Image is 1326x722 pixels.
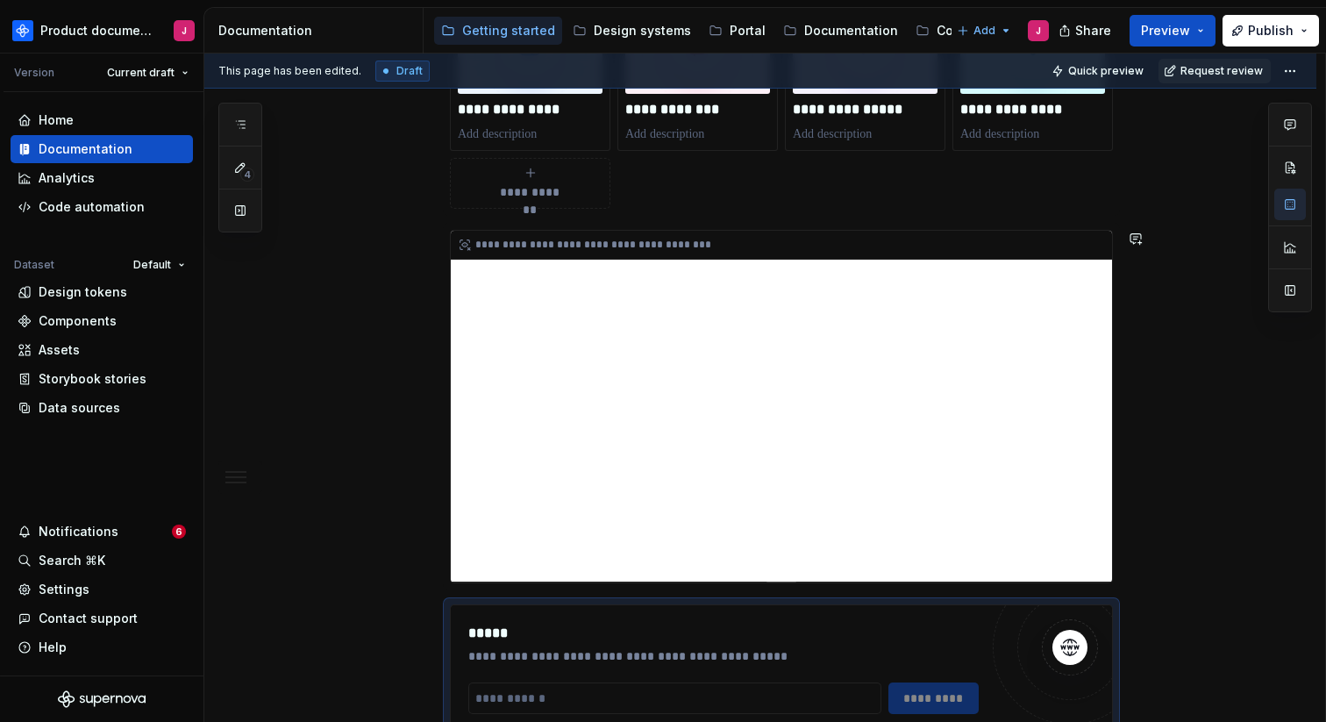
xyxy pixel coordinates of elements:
[434,13,948,48] div: Page tree
[1158,59,1271,83] button: Request review
[1248,22,1294,39] span: Publish
[99,61,196,85] button: Current draft
[11,604,193,633] button: Contact support
[11,164,193,192] a: Analytics
[39,610,138,627] div: Contact support
[107,66,175,80] span: Current draft
[40,22,153,39] div: Product documentation
[1180,64,1263,78] span: Request review
[1068,64,1144,78] span: Quick preview
[12,20,33,41] img: 87691e09-aac2-46b6-b153-b9fe4eb63333.png
[172,525,186,539] span: 6
[702,17,773,45] a: Portal
[182,24,187,38] div: J
[1141,22,1190,39] span: Preview
[39,523,118,540] div: Notifications
[1046,59,1151,83] button: Quick preview
[39,639,67,656] div: Help
[566,17,698,45] a: Design systems
[375,61,430,82] div: Draft
[730,22,766,39] div: Portal
[11,575,193,604] a: Settings
[39,140,132,158] div: Documentation
[11,547,193,575] button: Search ⌘K
[133,258,171,272] span: Default
[11,307,193,335] a: Components
[462,22,555,39] div: Getting started
[39,399,120,417] div: Data sources
[973,24,995,38] span: Add
[39,198,145,216] div: Code automation
[39,552,105,569] div: Search ⌘K
[14,258,54,272] div: Dataset
[804,22,898,39] div: Documentation
[1130,15,1215,46] button: Preview
[39,283,127,301] div: Design tokens
[1223,15,1319,46] button: Publish
[594,22,691,39] div: Design systems
[11,135,193,163] a: Documentation
[39,312,117,330] div: Components
[218,64,361,78] span: This page has been edited.
[218,22,416,39] div: Documentation
[39,169,95,187] div: Analytics
[39,341,80,359] div: Assets
[11,106,193,134] a: Home
[39,581,89,598] div: Settings
[11,394,193,422] a: Data sources
[1075,22,1111,39] span: Share
[1050,15,1123,46] button: Share
[937,22,1043,39] div: Code automation
[11,633,193,661] button: Help
[11,193,193,221] a: Code automation
[4,11,200,49] button: Product documentationJ
[39,370,146,388] div: Storybook stories
[58,690,146,708] svg: Supernova Logo
[14,66,54,80] div: Version
[434,17,562,45] a: Getting started
[11,336,193,364] a: Assets
[1036,24,1041,38] div: J
[11,518,193,546] button: Notifications6
[240,168,254,182] span: 4
[125,253,193,277] button: Default
[909,17,1050,45] a: Code automation
[11,278,193,306] a: Design tokens
[11,365,193,393] a: Storybook stories
[776,17,905,45] a: Documentation
[952,18,1017,43] button: Add
[39,111,74,129] div: Home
